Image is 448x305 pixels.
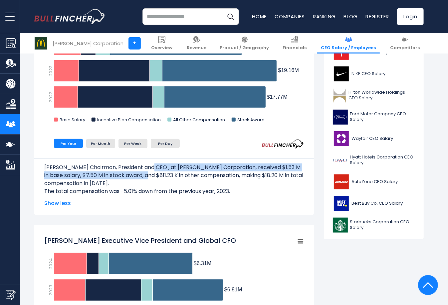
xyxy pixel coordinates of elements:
[365,13,389,20] a: Register
[333,88,346,103] img: HLT logo
[350,154,415,166] span: Hyatt Hotels Corporation CEO Salary
[329,151,419,169] a: Hyatt Hotels Corporation CEO Salary
[53,40,123,47] div: [PERSON_NAME] Corporation
[222,8,239,25] button: Search
[351,50,388,55] span: Tesla CEO Salary
[151,139,180,148] li: Per Day
[44,13,304,130] svg: Christopher Kempczinski Chairman, President and CEO ​
[216,33,273,53] a: Product / Geography
[187,45,206,51] span: Revenue
[283,45,307,51] span: Financials
[329,194,419,213] a: Best Buy Co. CEO Salary
[97,117,161,123] text: Incentive Plan Compensation
[220,45,269,51] span: Product / Geography
[397,8,424,25] a: Login
[390,45,420,51] span: Competitors
[267,94,288,100] tspan: $17.77M
[329,108,419,126] a: Ford Motor Company CEO Salary
[333,196,349,211] img: BBY logo
[60,117,86,123] text: Base Salary
[34,9,106,24] a: Go to homepage
[329,86,419,105] a: Hilton Worldwide Holdings CEO Salary
[35,37,47,50] img: MCD logo
[329,130,419,148] a: Wayfair CEO Salary
[321,45,376,51] span: CEO Salary / Employees
[351,179,398,185] span: AutoZone CEO Salary
[44,236,238,245] tspan: [PERSON_NAME] Executive Vice President and Global CFO ​
[278,67,299,73] tspan: $19.16M
[44,199,304,207] span: Show less
[279,33,311,53] a: Financials
[333,153,348,168] img: H logo
[48,258,54,269] text: 2024
[333,218,348,233] img: SBUX logo
[329,65,419,83] a: NIKE CEO Salary
[252,13,267,20] a: Home
[386,33,424,53] a: Competitors
[313,13,336,20] a: Ranking
[86,139,115,148] li: Per Month
[351,71,385,77] span: NIKE CEO Salary
[48,65,54,76] text: 2023
[44,187,304,195] p: The total compensation was -5.01% down from the previous year, 2023.
[317,33,380,53] a: CEO Salary / Employees
[350,219,415,231] span: Starbucks Corporation CEO Salary
[333,110,348,125] img: F logo
[151,45,172,51] span: Overview
[48,285,54,295] text: 2023
[147,33,176,53] a: Overview
[351,201,403,206] span: Best Buy Co. CEO Salary
[333,66,349,81] img: NKE logo
[118,139,147,148] li: Per Week
[351,136,393,142] span: Wayfair CEO Salary
[333,174,349,189] img: AZO logo
[329,173,419,191] a: AutoZone CEO Salary
[237,117,265,123] text: Stock Award
[333,131,349,146] img: W logo
[128,37,141,50] a: +
[194,260,211,266] tspan: $6.31M
[350,111,415,123] span: Ford Motor Company CEO Salary
[224,287,242,292] tspan: $6.81M
[54,139,83,148] li: Per Year
[348,90,415,101] span: Hilton Worldwide Holdings CEO Salary
[44,163,304,187] p: [PERSON_NAME] Chairman, President and CEO ​, at [PERSON_NAME] Corporation, received $1.53 M in ba...
[183,33,210,53] a: Revenue
[173,117,225,123] text: All Other Compensation
[343,13,357,20] a: Blog
[34,9,106,24] img: bullfincher logo
[329,216,419,234] a: Starbucks Corporation CEO Salary
[275,13,305,20] a: Companies
[48,92,54,102] text: 2022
